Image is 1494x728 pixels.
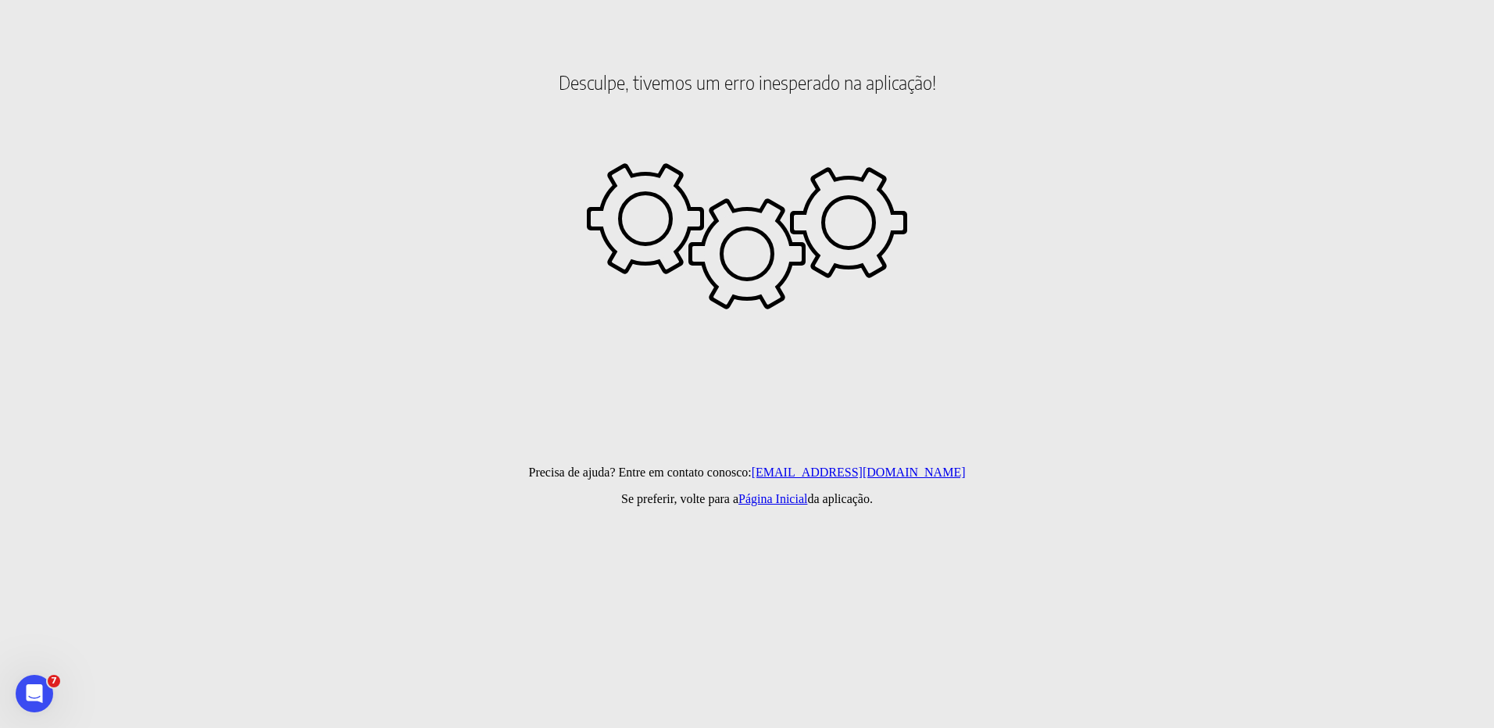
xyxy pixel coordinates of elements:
[16,675,53,712] iframe: Intercom live chat
[6,466,1488,480] p: Precisa de ajuda? Entre em contato conosco:
[6,492,1488,506] p: Se preferir, volte para a da aplicação.
[752,466,966,479] a: [EMAIL_ADDRESS][DOMAIN_NAME]
[48,675,60,687] span: 7
[6,16,1488,148] h2: Desculpe, tivemos um erro inesperado na aplicação!
[738,492,807,505] a: Página Inicial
